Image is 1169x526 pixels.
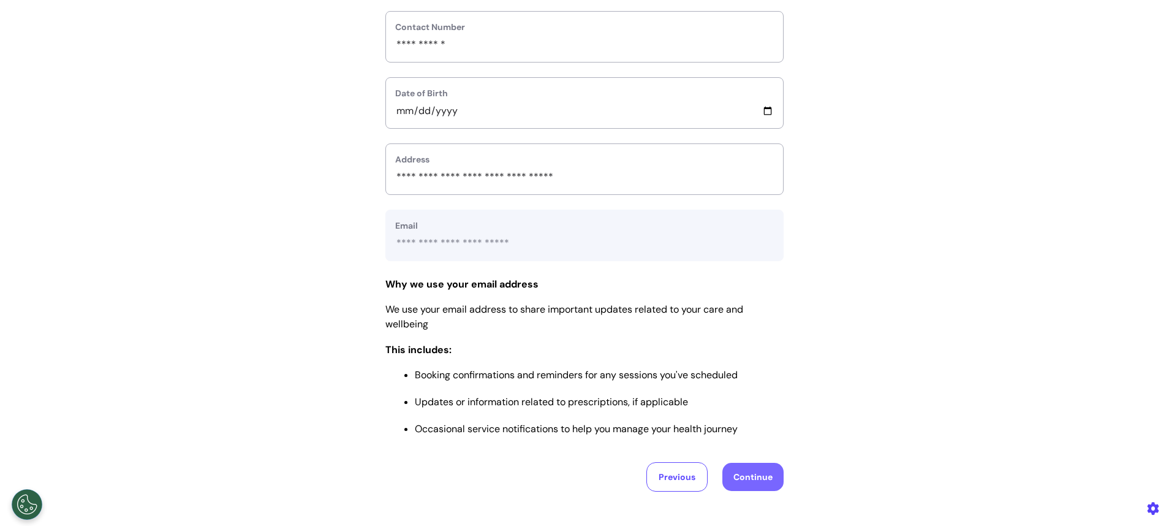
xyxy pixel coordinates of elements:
label: Contact Number [395,21,774,34]
label: Date of Birth [395,87,774,100]
label: Email [395,219,774,232]
li: Updates or information related to prescriptions, if applicable [415,395,784,410]
button: Previous [646,462,708,492]
h3: Why we use your email address [385,278,784,290]
button: Open Preferences [12,489,42,520]
p: We use your email address to share important updates related to your care and wellbeing [385,302,784,332]
label: Address [395,153,774,166]
button: Continue [722,463,784,491]
li: Occasional service notifications to help you manage your health journey [415,422,784,436]
h3: This includes: [385,344,784,356]
li: Booking confirmations and reminders for any sessions you've scheduled [415,368,784,383]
